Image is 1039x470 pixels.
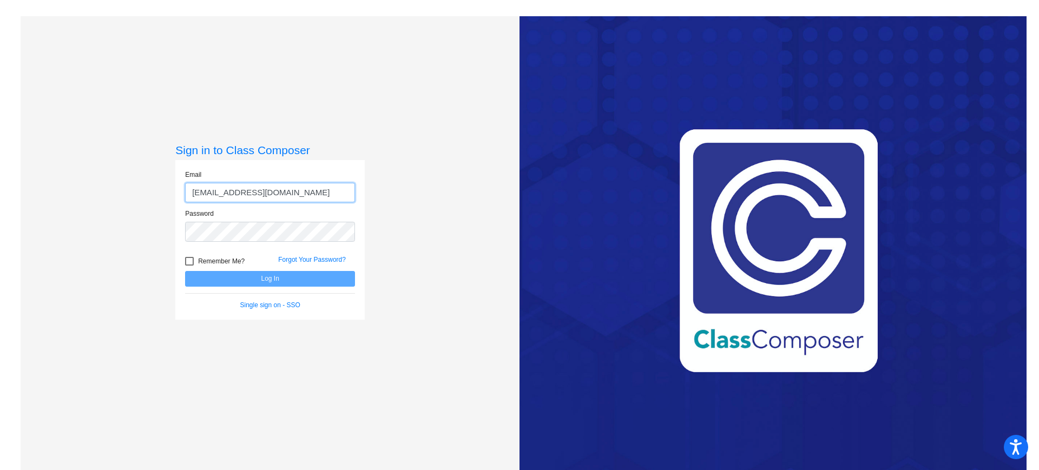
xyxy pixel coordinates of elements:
[175,143,365,157] h3: Sign in to Class Composer
[198,255,245,268] span: Remember Me?
[278,256,346,263] a: Forgot Your Password?
[185,209,214,219] label: Password
[185,271,355,287] button: Log In
[240,301,300,309] a: Single sign on - SSO
[185,170,201,180] label: Email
